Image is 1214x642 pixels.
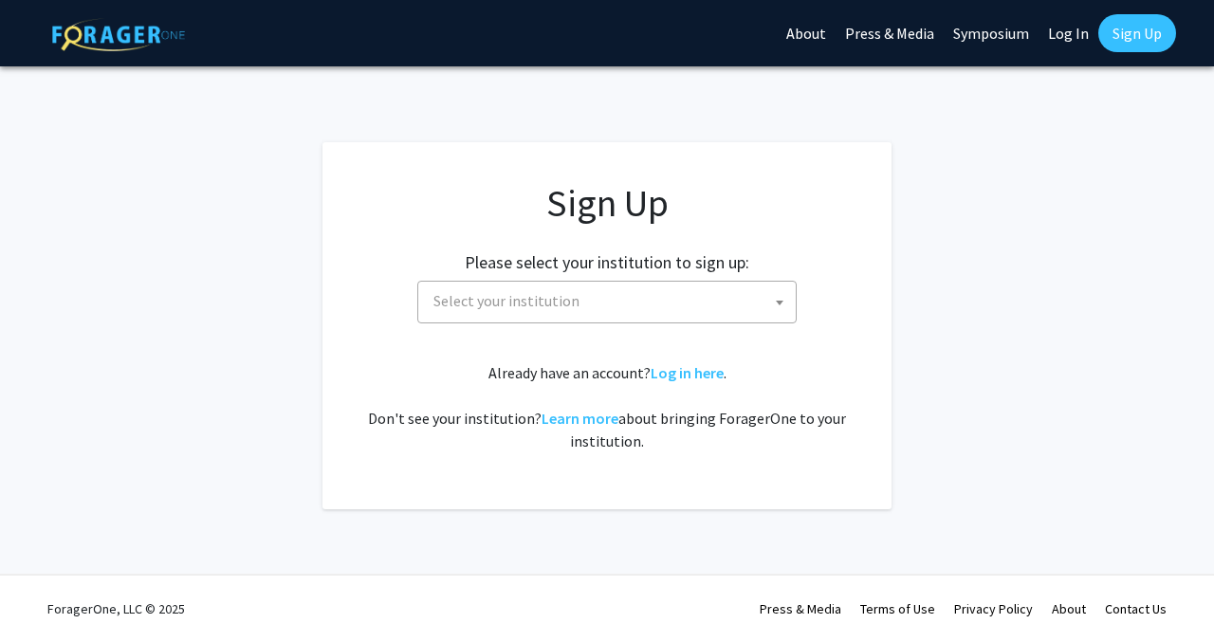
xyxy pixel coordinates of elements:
span: Select your institution [426,282,796,321]
div: ForagerOne, LLC © 2025 [47,576,185,642]
h1: Sign Up [360,180,854,226]
span: Select your institution [433,291,579,310]
img: ForagerOne Logo [52,18,185,51]
a: Press & Media [760,600,841,617]
a: Contact Us [1105,600,1167,617]
h2: Please select your institution to sign up: [465,252,749,273]
a: About [1052,600,1086,617]
a: Learn more about bringing ForagerOne to your institution [542,409,618,428]
a: Privacy Policy [954,600,1033,617]
a: Log in here [651,363,724,382]
a: Sign Up [1098,14,1176,52]
div: Already have an account? . Don't see your institution? about bringing ForagerOne to your institut... [360,361,854,452]
a: Terms of Use [860,600,935,617]
span: Select your institution [417,281,797,323]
